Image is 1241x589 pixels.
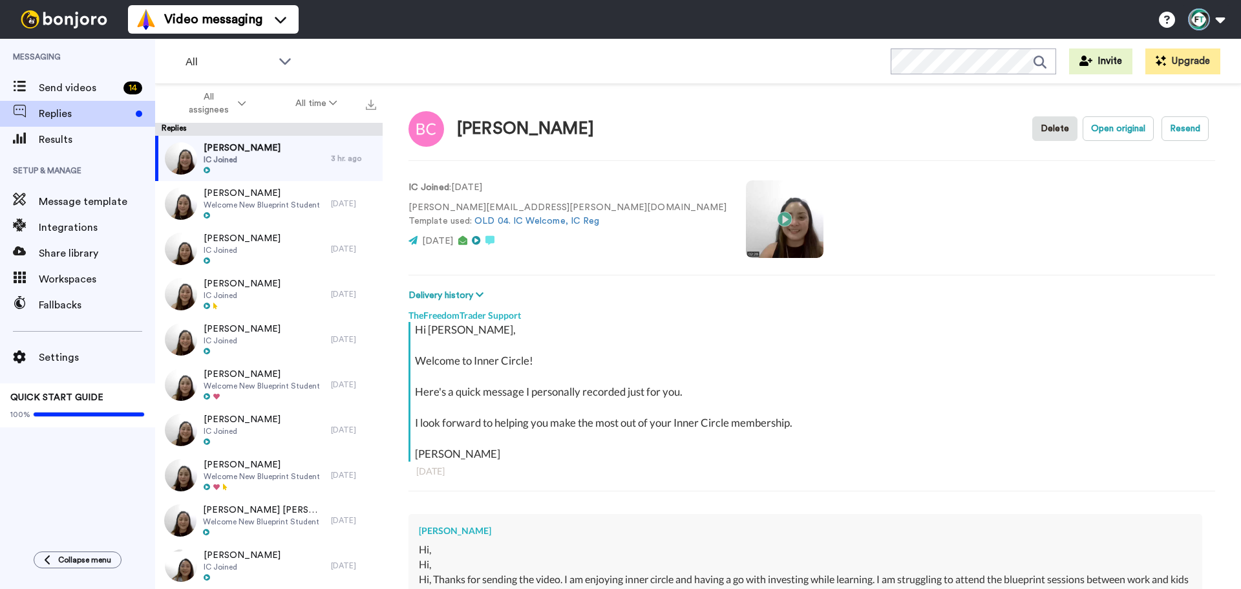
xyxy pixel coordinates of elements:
a: [PERSON_NAME]IC Joined[DATE] [155,407,383,453]
button: Export all results that match these filters now. [362,94,380,113]
span: Replies [39,106,131,122]
a: [PERSON_NAME]Welcome New Blueprint Student[DATE] [155,181,383,226]
button: All time [271,92,363,115]
img: bj-logo-header-white.svg [16,10,112,28]
div: 3 hr. ago [331,153,376,164]
div: [PERSON_NAME] [457,120,594,138]
span: Welcome New Blueprint Student [204,200,320,210]
span: [PERSON_NAME] [204,323,281,336]
div: Replies [155,123,383,136]
span: IC Joined [204,155,281,165]
span: Welcome New Blueprint Student [204,381,320,391]
span: [PERSON_NAME] [204,549,281,562]
a: [PERSON_NAME]IC Joined3 hr. ago [155,136,383,181]
div: [DATE] [331,198,376,209]
span: [DATE] [422,237,453,246]
p: [PERSON_NAME][EMAIL_ADDRESS][PERSON_NAME][DOMAIN_NAME] Template used: [408,201,727,228]
p: : [DATE] [408,181,727,195]
div: TheFreedomTrader Support [408,303,1215,322]
button: Collapse menu [34,552,122,568]
a: [PERSON_NAME]Welcome New Blueprint Student[DATE] [155,362,383,407]
button: Invite [1069,48,1132,74]
a: OLD 04. IC Welcome, IC Reg [474,217,599,226]
button: Delivery history [408,288,487,303]
div: [DATE] [331,515,376,526]
img: export.svg [366,100,376,110]
img: 70c89f95-3606-4aa6-95f4-c372546476f7-thumb.jpg [165,369,197,401]
img: Image of Benn Coleman [408,111,444,147]
img: 5bf82f0f-54be-4735-86ad-8dc58576fe92-thumb.jpg [165,233,197,265]
div: Hi [PERSON_NAME], Welcome to Inner Circle! Here's a quick message I personally recorded just for ... [415,322,1212,462]
span: QUICK START GUIDE [10,393,103,402]
span: 100% [10,409,30,420]
span: [PERSON_NAME] [204,232,281,245]
img: 5222c18f-c11d-406e-bb35-b27be5967eb3-thumb.jpg [165,187,197,220]
button: Open original [1083,116,1154,141]
span: Welcome New Blueprint Student [203,517,324,527]
span: Message template [39,194,155,209]
img: 160ae524-c6d5-4cf6-9a17-a748041f6eed-thumb.jpg [165,142,197,175]
button: Upgrade [1145,48,1220,74]
div: Hi, [419,542,1192,557]
span: Send videos [39,80,118,96]
span: IC Joined [204,562,281,572]
span: [PERSON_NAME] [204,413,281,426]
div: 14 [123,81,142,94]
img: vm-color.svg [136,9,156,30]
div: [DATE] [331,425,376,435]
span: Welcome New Blueprint Student [204,471,320,482]
span: All assignees [183,91,235,116]
span: Settings [39,350,155,365]
img: f3860f1b-1e5f-4786-ba7e-e00bd0cba296-thumb.jpg [165,414,197,446]
span: IC Joined [204,426,281,436]
div: [DATE] [331,244,376,254]
a: [PERSON_NAME]IC Joined[DATE] [155,226,383,272]
a: [PERSON_NAME]IC Joined[DATE] [155,272,383,317]
span: Collapse menu [58,555,111,565]
img: 45ee70c7-d7c1-48d8-91f0-343723d72b29-thumb.jpg [165,459,197,491]
div: [DATE] [331,561,376,571]
button: Delete [1032,116,1077,141]
a: [PERSON_NAME]Welcome New Blueprint Student[DATE] [155,453,383,498]
div: [DATE] [331,380,376,390]
div: [DATE] [331,470,376,480]
div: [DATE] [416,465,1207,478]
span: Fallbacks [39,297,155,313]
img: 7bbe2272-4eb6-45af-9b09-e8aef15ba317-thumb.jpg [165,323,197,356]
span: Share library [39,246,155,261]
span: Workspaces [39,272,155,287]
span: IC Joined [204,336,281,346]
a: [PERSON_NAME]IC Joined[DATE] [155,543,383,588]
div: [DATE] [331,334,376,345]
button: All assignees [158,85,271,122]
a: [PERSON_NAME] [PERSON_NAME]Welcome New Blueprint Student[DATE] [155,498,383,543]
span: IC Joined [204,245,281,255]
span: All [186,54,272,70]
img: 6748d7b8-f0a0-4b27-b275-e9e9448a573b-thumb.jpg [165,278,197,310]
a: [PERSON_NAME]IC Joined[DATE] [155,317,383,362]
strong: IC Joined [408,183,449,192]
span: [PERSON_NAME] [204,142,281,155]
div: [DATE] [331,289,376,299]
img: c7c9075b-0c68-4ed1-b4ef-1f43bb80bfe4-thumb.jpg [165,550,197,582]
span: IC Joined [204,290,281,301]
span: Results [39,132,155,147]
div: [PERSON_NAME] [419,524,1192,537]
span: Integrations [39,220,155,235]
button: Resend [1161,116,1209,141]
div: Hi, [419,557,1192,572]
span: Video messaging [164,10,262,28]
img: 4f2180c1-f9a3-4fc1-a87d-374abcc0678f-thumb.jpg [164,504,196,537]
span: [PERSON_NAME] [PERSON_NAME] [203,504,324,517]
span: [PERSON_NAME] [204,368,320,381]
span: [PERSON_NAME] [204,187,320,200]
span: [PERSON_NAME] [204,277,281,290]
span: [PERSON_NAME] [204,458,320,471]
